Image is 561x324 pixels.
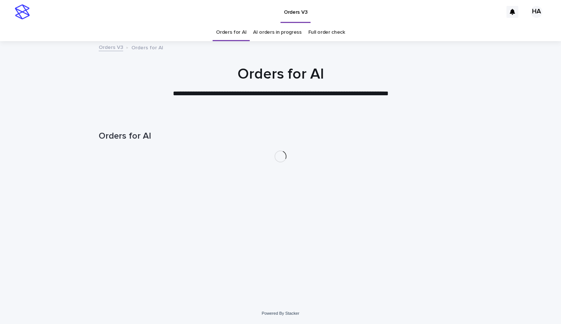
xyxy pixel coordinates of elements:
a: Orders V3 [99,43,123,51]
p: Orders for AI [131,43,163,51]
a: AI orders in progress [253,24,302,41]
a: Powered By Stacker [262,311,299,315]
a: Full order check [308,24,345,41]
h1: Orders for AI [99,65,462,83]
h1: Orders for AI [99,131,462,142]
img: stacker-logo-s-only.png [15,4,30,19]
a: Orders for AI [216,24,246,41]
div: HA [531,6,542,18]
